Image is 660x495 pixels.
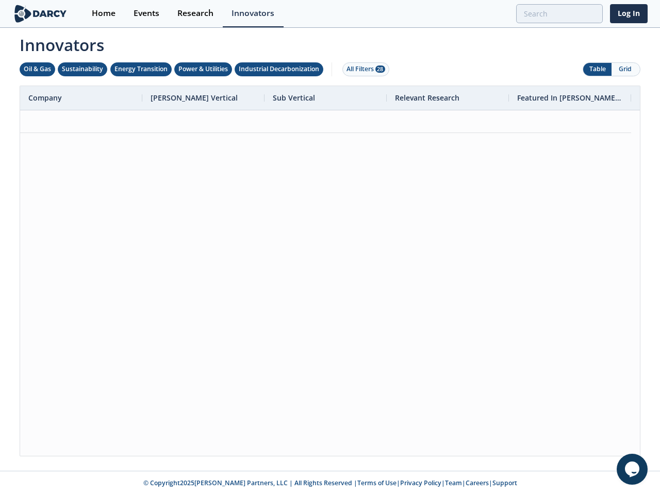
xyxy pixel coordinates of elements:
div: Sustainability [62,64,103,74]
a: Careers [466,478,489,487]
iframe: chat widget [617,454,650,485]
span: Company [28,93,62,103]
p: © Copyright 2025 [PERSON_NAME] Partners, LLC | All Rights Reserved | | | | | [14,478,646,488]
button: All Filters 28 [342,62,389,76]
button: Energy Transition [110,62,172,76]
a: Terms of Use [357,478,397,487]
button: Oil & Gas [20,62,55,76]
div: Power & Utilities [178,64,228,74]
a: Privacy Policy [400,478,441,487]
span: Featured In [PERSON_NAME] Live [517,93,623,103]
button: Industrial Decarbonization [235,62,323,76]
div: Innovators [232,9,274,18]
a: Team [445,478,462,487]
input: Advanced Search [516,4,603,23]
div: Industrial Decarbonization [239,64,319,74]
button: Sustainability [58,62,107,76]
span: 28 [375,65,385,73]
button: Grid [612,63,640,76]
div: Home [92,9,115,18]
span: Sub Vertical [273,93,315,103]
div: Energy Transition [114,64,168,74]
span: [PERSON_NAME] Vertical [151,93,238,103]
div: Oil & Gas [24,64,51,74]
span: Relevant Research [395,93,459,103]
div: Research [177,9,213,18]
button: Table [583,63,612,76]
div: Events [134,9,159,18]
div: All Filters [346,64,385,74]
a: Log In [610,4,648,23]
button: Power & Utilities [174,62,232,76]
img: logo-wide.svg [12,5,69,23]
span: Innovators [12,29,648,57]
a: Support [492,478,517,487]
